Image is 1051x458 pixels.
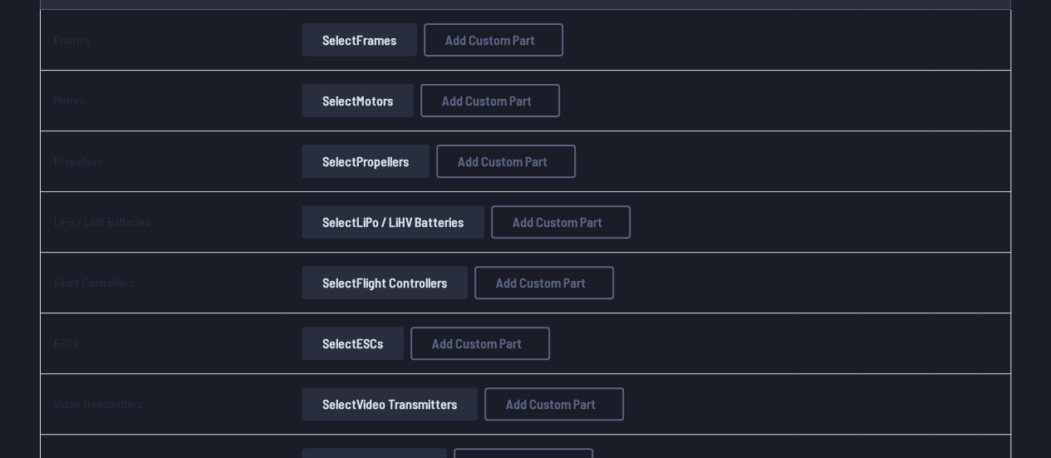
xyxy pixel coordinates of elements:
[54,32,91,47] a: Frames
[298,205,488,239] a: SelectLiPo / LiHV Batteries
[302,145,430,178] button: SelectPropellers
[54,336,79,350] a: ESCs
[474,266,614,299] button: Add Custom Part
[302,266,468,299] button: SelectFlight Controllers
[420,84,560,117] button: Add Custom Part
[302,84,414,117] button: SelectMotors
[298,266,471,299] a: SelectFlight Controllers
[54,93,86,107] a: Motors
[298,145,433,178] a: SelectPropellers
[432,337,522,350] span: Add Custom Part
[54,154,103,168] a: Propellers
[54,214,150,229] a: LiPo / LiHV Batteries
[410,327,550,360] button: Add Custom Part
[302,387,478,421] button: SelectVideo Transmitters
[496,276,586,289] span: Add Custom Part
[484,387,624,421] button: Add Custom Part
[491,205,631,239] button: Add Custom Part
[458,155,548,168] span: Add Custom Part
[445,33,535,47] span: Add Custom Part
[298,23,420,57] a: SelectFrames
[506,397,596,411] span: Add Custom Part
[436,145,576,178] button: Add Custom Part
[302,23,417,57] button: SelectFrames
[302,327,404,360] button: SelectESCs
[442,94,532,107] span: Add Custom Part
[302,205,484,239] button: SelectLiPo / LiHV Batteries
[424,23,563,57] button: Add Custom Part
[298,84,417,117] a: SelectMotors
[54,275,135,289] a: Flight Controllers
[513,215,602,229] span: Add Custom Part
[298,387,481,421] a: SelectVideo Transmitters
[54,396,143,411] a: Video Transmitters
[298,327,407,360] a: SelectESCs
